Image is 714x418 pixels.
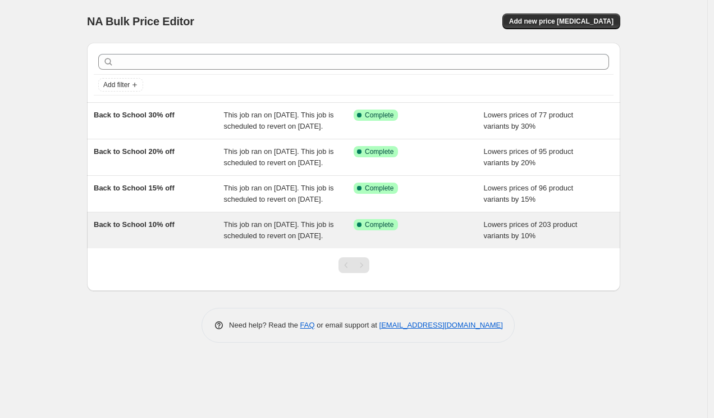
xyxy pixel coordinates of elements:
span: NA Bulk Price Editor [87,15,194,28]
span: Back to School 30% off [94,111,175,119]
span: Need help? Read the [229,321,300,329]
span: Lowers prices of 96 product variants by 15% [484,184,574,203]
span: or email support at [315,321,379,329]
button: Add filter [98,78,143,92]
span: This job ran on [DATE]. This job is scheduled to revert on [DATE]. [224,147,334,167]
span: This job ran on [DATE]. This job is scheduled to revert on [DATE]. [224,220,334,240]
button: Add new price [MEDICAL_DATA] [502,13,620,29]
span: Back to School 15% off [94,184,175,192]
span: Back to School 20% off [94,147,175,156]
span: Add filter [103,80,130,89]
span: Lowers prices of 77 product variants by 30% [484,111,574,130]
span: Complete [365,147,393,156]
span: Add new price [MEDICAL_DATA] [509,17,614,26]
a: [EMAIL_ADDRESS][DOMAIN_NAME] [379,321,503,329]
span: Lowers prices of 203 product variants by 10% [484,220,578,240]
span: This job ran on [DATE]. This job is scheduled to revert on [DATE]. [224,111,334,130]
span: Complete [365,184,393,193]
nav: Pagination [338,257,369,273]
span: This job ran on [DATE]. This job is scheduled to revert on [DATE]. [224,184,334,203]
span: Complete [365,111,393,120]
span: Complete [365,220,393,229]
a: FAQ [300,321,315,329]
span: Back to School 10% off [94,220,175,229]
span: Lowers prices of 95 product variants by 20% [484,147,574,167]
